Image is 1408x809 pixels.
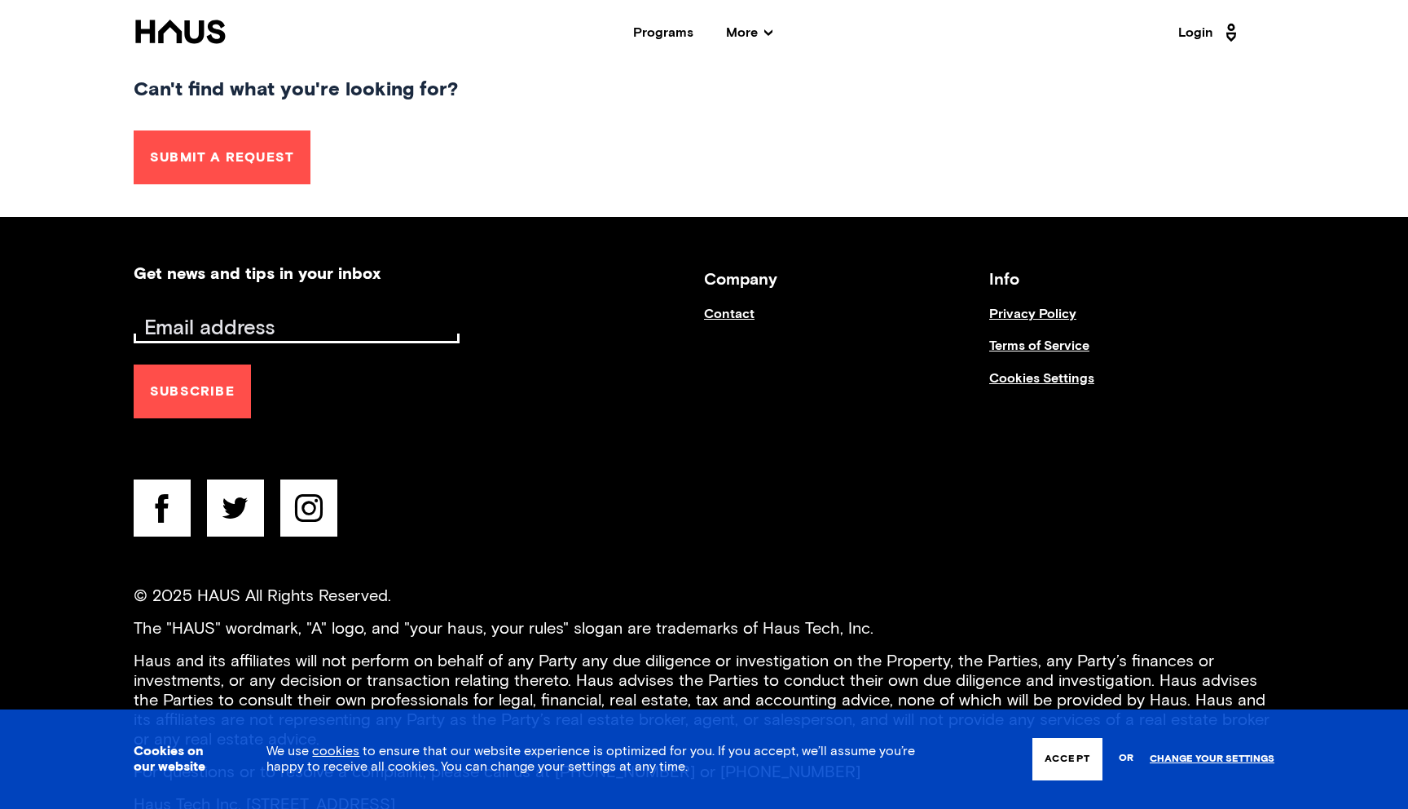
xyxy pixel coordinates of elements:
[704,266,989,294] h3: Company
[134,744,226,775] h3: Cookies on our website
[134,145,310,166] a: Submit a request
[989,371,1274,403] a: Cookies Settings
[312,745,359,758] a: cookies
[1150,754,1274,765] a: Change your settings
[633,26,693,39] a: Programs
[134,619,1274,639] p: The "HAUS" wordmark, "A" logo, and "your haus, your rules" slogan are trademarks of Haus Tech, Inc.
[134,652,1274,749] p: Haus and its affiliates will not perform on behalf of any Party any due diligence or investigatio...
[134,365,251,418] button: Subscribe
[134,130,310,184] button: Submit a request
[1178,20,1242,46] a: Login
[1119,745,1133,773] span: or
[134,266,381,282] h2: Get news and tips in your inbox
[138,317,460,340] input: Email address
[989,266,1274,294] h3: Info
[989,307,1274,338] a: Privacy Policy
[280,480,337,546] a: instagram
[1032,738,1102,780] button: Accept
[266,745,915,773] span: We use to ensure that our website experience is optimized for you. If you accept, we’ll assume yo...
[207,480,264,546] a: twitter
[134,586,1274,606] p: © 2025 HAUS All Rights Reserved.
[704,307,989,338] a: Contact
[134,480,191,546] a: facebook
[726,26,772,39] span: More
[989,338,1274,370] a: Terms of Service
[134,80,1274,99] h3: Can't find what you're looking for?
